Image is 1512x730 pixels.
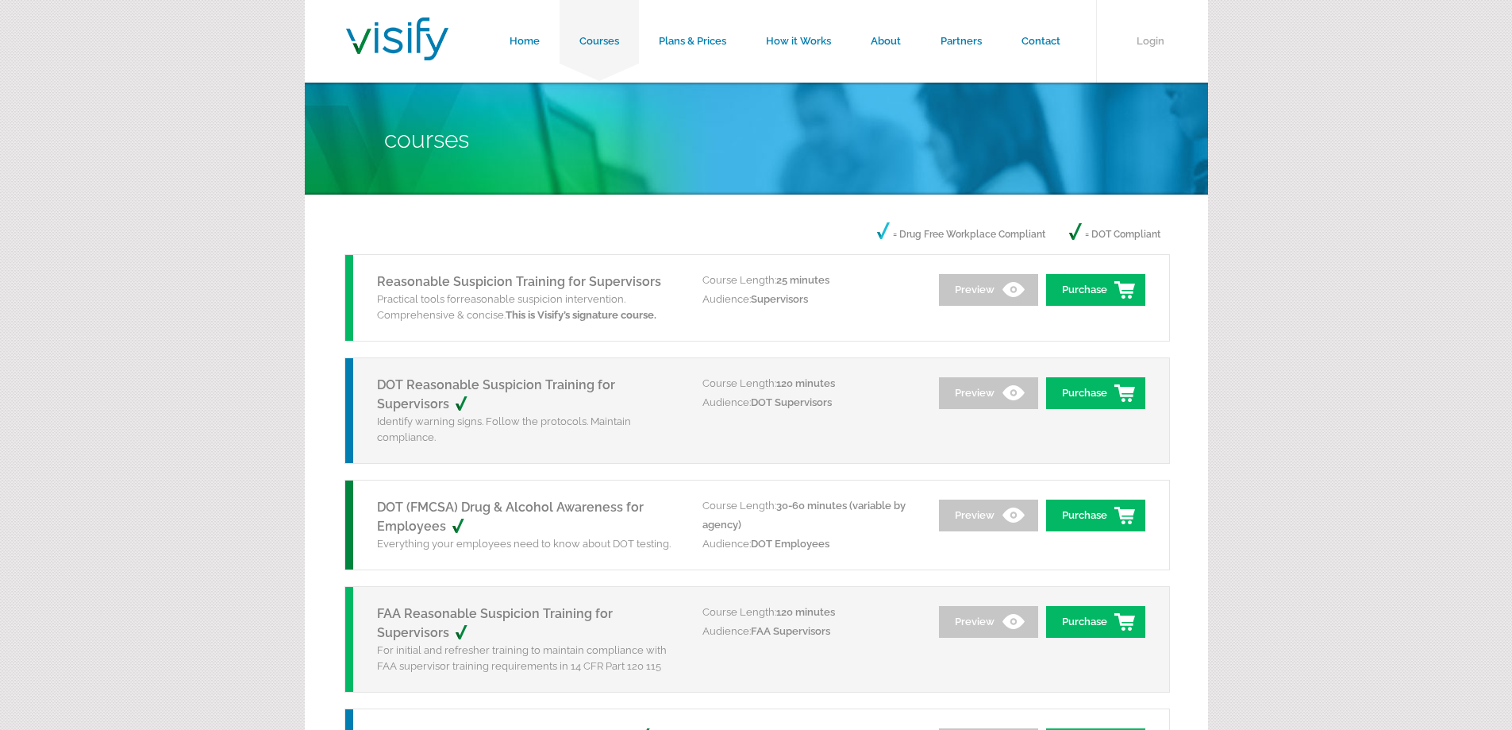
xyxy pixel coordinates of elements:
p: Practical tools for [377,292,679,323]
a: Preview [939,274,1038,306]
p: Audience: [702,535,917,554]
a: Preview [939,606,1038,638]
span: DOT Supervisors [751,396,832,408]
p: Course Length: [702,603,917,622]
a: Purchase [1046,500,1145,531]
span: DOT Employees [751,538,829,550]
a: Reasonable Suspicion Training for Supervisors [377,274,661,289]
span: FAA Supervisors [751,625,830,637]
span: For initial and refresher training to maintain compliance with FAA supervisor training requiremen... [377,644,667,672]
span: Courses [384,126,469,153]
span: 120 minutes [776,606,835,618]
p: Audience: [702,290,917,309]
img: Visify Training [346,17,448,60]
p: Audience: [702,393,917,412]
span: 25 minutes [776,274,829,286]
p: Identify warning signs. Follow the protocols. Maintain compliance. [377,414,679,446]
span: 120 minutes [776,377,835,389]
p: Course Length: [702,374,917,393]
a: Purchase [1046,377,1145,409]
a: Preview [939,377,1038,409]
a: DOT (FMCSA) Drug & Alcohol Awareness for Employees [377,500,644,534]
p: = Drug Free Workplace Compliant [877,222,1045,246]
p: = DOT Compliant [1069,222,1160,246]
a: Preview [939,500,1038,531]
p: Everything your employees need to know about DOT testing. [377,536,679,552]
p: Course Length: [702,271,917,290]
span: Supervisors [751,293,808,305]
p: Course Length: [702,496,917,535]
p: Audience: [702,622,917,641]
strong: This is Visify’s signature course. [506,309,656,321]
a: DOT Reasonable Suspicion Training for Supervisors [377,377,615,411]
a: FAA Reasonable Suspicion Training for Supervisors [377,606,613,640]
a: Visify Training [346,42,448,65]
a: Purchase [1046,606,1145,638]
span: reasonable suspicion intervention. Comprehensive & concise. [377,293,656,321]
a: Purchase [1046,274,1145,306]
span: 30-60 minutes (variable by agency) [702,500,906,531]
